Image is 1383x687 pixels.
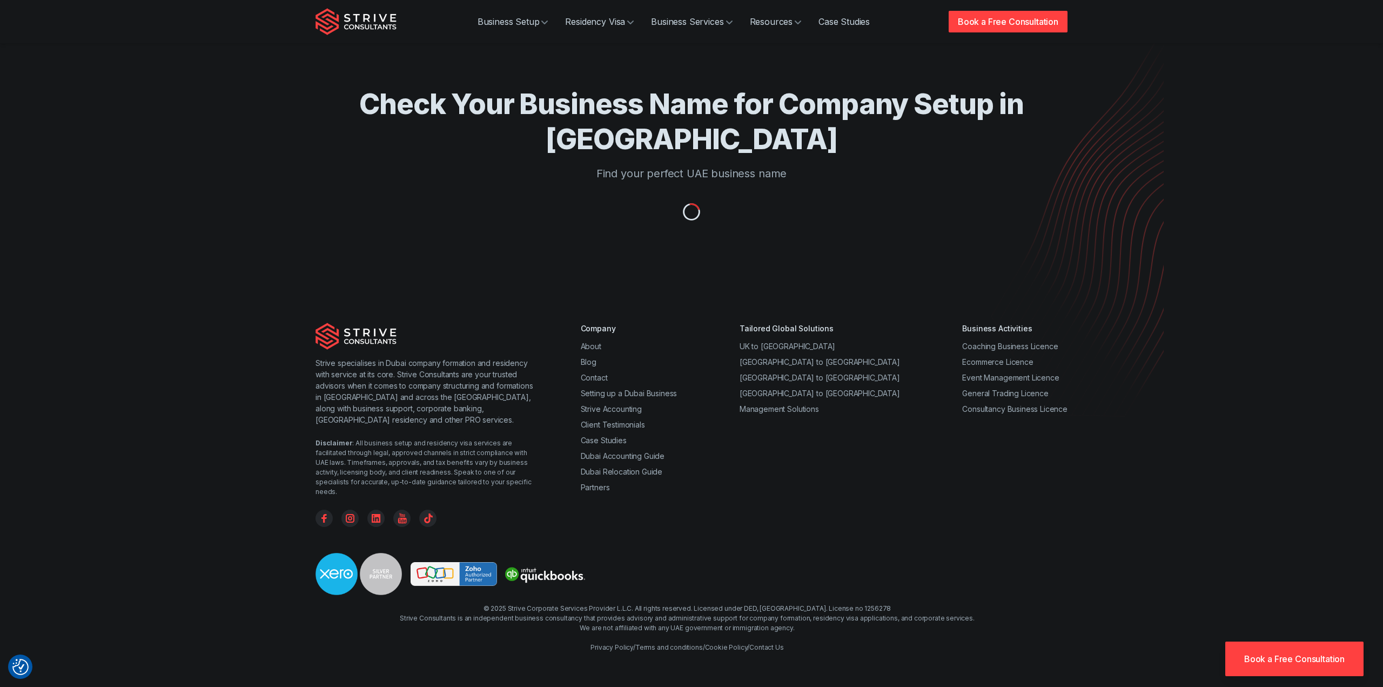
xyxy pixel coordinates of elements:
[501,562,588,586] img: Strive is a quickbooks Partner
[581,420,645,429] a: Client Testimonials
[556,11,642,32] a: Residency Visa
[12,659,29,675] img: Revisit consent button
[962,323,1068,334] div: Business Activities
[315,323,397,350] img: Strive Consultants
[581,323,677,334] div: Company
[581,483,610,492] a: Partners
[315,553,402,595] img: Strive is a Xero Silver Partner
[393,510,411,527] a: YouTube
[962,404,1068,413] a: Consultancy Business Licence
[962,342,1058,351] a: Coaching Business Licence
[740,389,900,398] a: [GEOGRAPHIC_DATA] to [GEOGRAPHIC_DATA]
[367,510,385,527] a: Linkedin
[315,510,333,527] a: Facebook
[581,373,608,382] a: Contact
[341,510,359,527] a: Instagram
[12,659,29,675] button: Consent Preferences
[419,510,437,527] a: TikTok
[411,562,497,586] img: Strive is a Zoho Partner
[315,8,397,35] img: Strive Consultants
[741,11,810,32] a: Resources
[949,11,1068,32] a: Book a Free Consultation
[1225,642,1364,676] a: Book a Free Consultation
[962,373,1059,382] a: Event Management Licence
[590,643,633,651] a: Privacy Policy
[810,11,878,32] a: Case Studies
[705,643,748,651] a: Cookie Policy
[635,643,703,651] a: Terms and conditions
[400,604,975,652] div: © 2025 Strive Corporate Services Provider L.L.C. All rights reserved. Licensed under DED, [GEOGRA...
[581,357,596,366] a: Blog
[315,357,538,425] p: Strive specialises in Dubai company formation and residency with service at its core. Strive Cons...
[962,389,1048,398] a: General Trading Licence
[581,467,662,476] a: Dubai Relocation Guide
[581,404,642,413] a: Strive Accounting
[581,451,664,461] a: Dubai Accounting Guide
[581,342,601,351] a: About
[469,11,557,32] a: Business Setup
[962,357,1033,366] a: Ecommerce Licence
[740,323,900,334] div: Tailored Global Solutions
[642,11,741,32] a: Business Services
[740,342,835,351] a: UK to [GEOGRAPHIC_DATA]
[581,436,627,445] a: Case Studies
[359,165,1024,182] p: Find your perfect UAE business name
[749,643,783,651] a: Contact Us
[740,357,900,366] a: [GEOGRAPHIC_DATA] to [GEOGRAPHIC_DATA]
[315,438,538,497] div: : All business setup and residency visa services are facilitated through legal, approved channels...
[359,86,1024,157] h1: Check Your Business Name for Company Setup in [GEOGRAPHIC_DATA]
[740,404,819,413] a: Management Solutions
[315,439,352,447] strong: Disclaimer
[740,373,900,382] a: [GEOGRAPHIC_DATA] to [GEOGRAPHIC_DATA]
[581,389,677,398] a: Setting up a Dubai Business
